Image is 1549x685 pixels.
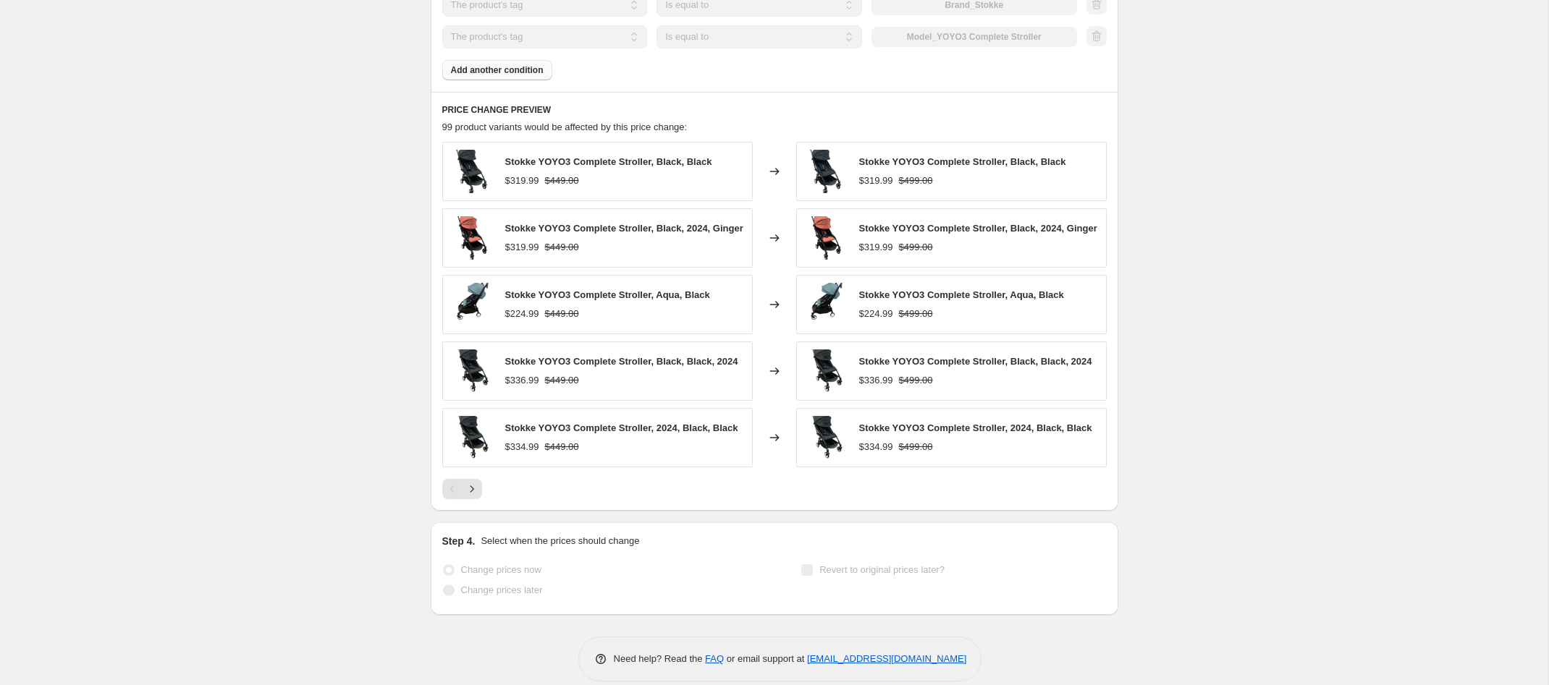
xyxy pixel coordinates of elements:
strike: $449.00 [545,307,579,321]
div: $319.99 [859,240,893,255]
div: $336.99 [859,373,893,388]
span: Stokke YOYO3 Complete Stroller, Black, 2024, Ginger [505,223,743,234]
button: Next [462,479,482,499]
div: $336.99 [505,373,539,388]
span: or email support at [724,653,807,664]
img: a0f600c9-5b4b-4f9f-8995-02cde9f36234_79cf19aa-c5ba-4737-8d22-a9b0a69a38b4_80x.png [450,416,494,459]
img: a0f600c9-5b4b-4f9f-8995-02cde9f36234_80x.png [804,349,848,393]
span: Stokke YOYO3 Complete Stroller, Black, 2024, Ginger [859,223,1097,234]
span: Stokke YOYO3 Complete Stroller, 2024, Black, Black [505,422,738,433]
span: Stokke YOYO3 Complete Stroller, Black, Black, 2024 [505,356,738,367]
span: Stokke YOYO3 Complete Stroller, Aqua, Black [859,289,1064,300]
p: Select when the prices should change [481,534,639,548]
span: Stokke YOYO3 Complete Stroller, Black, Black, 2024 [859,356,1092,367]
span: Stokke YOYO3 Complete Stroller, Black, Black [505,156,712,167]
div: $334.99 [505,440,539,454]
h2: Step 4. [442,534,476,548]
img: 4cf49c1e-e297-488b-9fdb-c62e9e86ab90_80x.png [804,150,848,193]
a: FAQ [705,653,724,664]
div: $319.99 [505,174,539,188]
strike: $499.00 [899,373,933,388]
div: $334.99 [859,440,893,454]
span: Stokke YOYO3 Complete Stroller, Black, Black [859,156,1066,167]
h6: PRICE CHANGE PREVIEW [442,104,1107,116]
div: $224.99 [505,307,539,321]
strike: $449.00 [545,440,579,454]
span: Revert to original prices later? [819,564,945,575]
div: $319.99 [505,240,539,255]
strike: $449.00 [545,240,579,255]
span: Change prices later [461,584,543,595]
span: Stokke YOYO3 Complete Stroller, 2024, Black, Black [859,422,1092,433]
strike: $499.00 [899,174,933,188]
div: $319.99 [859,174,893,188]
img: 4cf49c1e-e297-488b-9fdb-c62e9e86ab90_80x.png [450,150,494,193]
strike: $499.00 [899,440,933,454]
span: Need help? Read the [614,653,706,664]
a: [EMAIL_ADDRESS][DOMAIN_NAME] [807,653,966,664]
img: 54821420-633e-4cae-beff-f93a5595f170_80x.png [804,216,848,260]
img: d877b585-d8a3-437d-9ea0-298023ec7582_80x.png [450,283,494,326]
strike: $449.00 [545,174,579,188]
div: $224.99 [859,307,893,321]
img: a0f600c9-5b4b-4f9f-8995-02cde9f36234_80x.png [450,349,494,393]
span: 99 product variants would be affected by this price change: [442,122,688,132]
span: Change prices now [461,564,541,575]
img: 54821420-633e-4cae-beff-f93a5595f170_80x.png [450,216,494,260]
nav: Pagination [442,479,482,499]
span: Stokke YOYO3 Complete Stroller, Aqua, Black [505,289,710,300]
img: d877b585-d8a3-437d-9ea0-298023ec7582_80x.png [804,283,848,326]
strike: $499.00 [899,240,933,255]
img: a0f600c9-5b4b-4f9f-8995-02cde9f36234_79cf19aa-c5ba-4737-8d22-a9b0a69a38b4_80x.png [804,416,848,459]
strike: $449.00 [545,373,579,388]
strike: $499.00 [899,307,933,321]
